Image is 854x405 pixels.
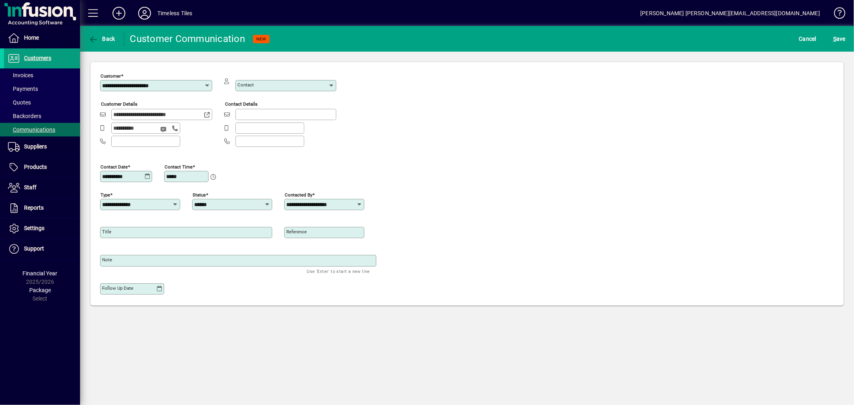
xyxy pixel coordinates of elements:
mat-label: Contacted by [285,192,312,197]
mat-label: Contact date [100,164,128,169]
a: Backorders [4,109,80,123]
mat-label: Note [102,257,112,263]
button: Add [106,6,132,20]
a: Payments [4,82,80,96]
div: [PERSON_NAME] [PERSON_NAME][EMAIL_ADDRESS][DOMAIN_NAME] [640,7,820,20]
button: Profile [132,6,157,20]
mat-label: Status [193,192,206,197]
span: Invoices [8,72,33,78]
span: Home [24,34,39,41]
button: Back [86,32,117,46]
span: Products [24,164,47,170]
span: Backorders [8,113,41,119]
span: Customers [24,55,51,61]
a: Support [4,239,80,259]
span: S [833,36,836,42]
span: Reports [24,205,44,211]
span: Package [29,287,51,293]
mat-label: Type [100,192,110,197]
a: Quotes [4,96,80,109]
button: Save [831,32,848,46]
button: Cancel [797,32,819,46]
mat-label: Title [102,229,111,235]
span: Staff [24,184,36,190]
mat-label: Reference [286,229,307,235]
a: Suppliers [4,137,80,157]
span: Settings [24,225,44,231]
span: Communications [8,126,55,133]
a: Communications [4,123,80,136]
a: Knowledge Base [828,2,844,28]
a: Home [4,28,80,48]
mat-label: Customer [100,73,121,79]
span: Back [88,36,115,42]
a: Products [4,157,80,177]
span: Cancel [799,32,817,45]
button: Send SMS [155,120,174,139]
span: Quotes [8,99,31,106]
span: ave [833,32,846,45]
div: Timeless Tiles [157,7,192,20]
a: Invoices [4,68,80,82]
mat-hint: Use 'Enter' to start a new line [307,267,370,276]
span: Payments [8,86,38,92]
div: Customer Communication [130,32,245,45]
mat-label: Contact [237,82,254,88]
mat-label: Follow up date [102,285,133,291]
mat-label: Contact time [165,164,193,169]
span: NEW [256,36,266,42]
a: Reports [4,198,80,218]
app-page-header-button: Back [80,32,124,46]
span: Financial Year [23,270,58,277]
span: Suppliers [24,143,47,150]
span: Support [24,245,44,252]
a: Settings [4,219,80,239]
a: Staff [4,178,80,198]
